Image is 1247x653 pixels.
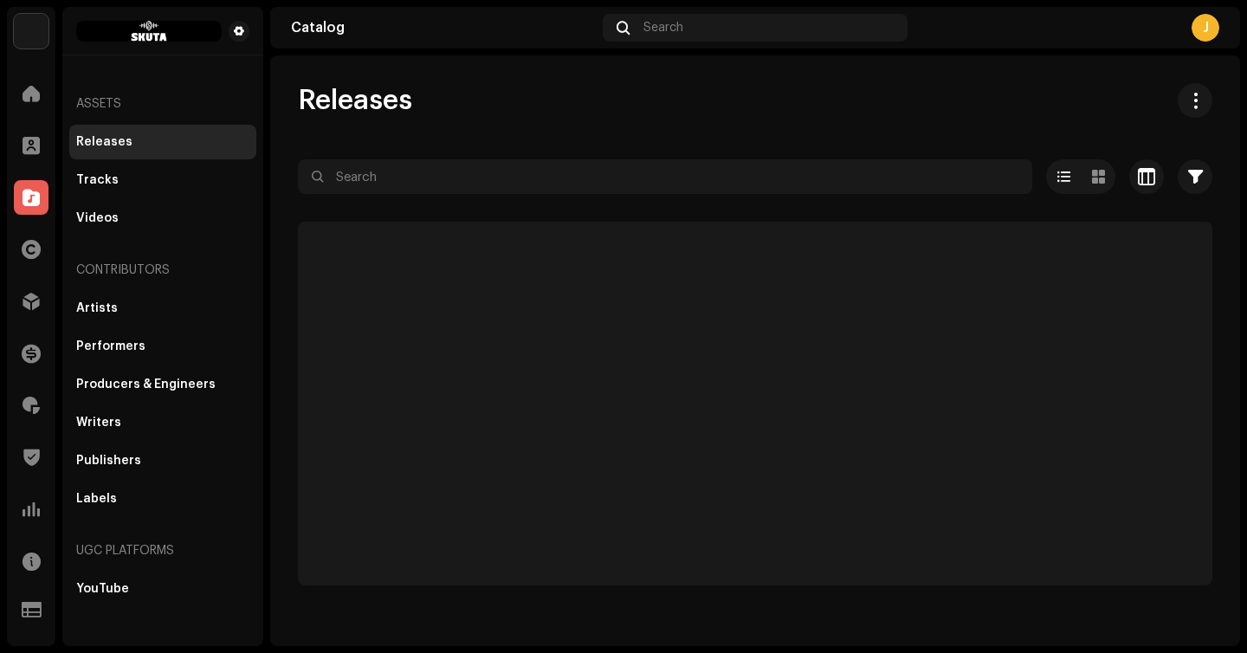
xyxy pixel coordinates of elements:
div: Artists [76,301,118,315]
div: YouTube [76,582,129,596]
re-a-nav-header: Assets [69,83,256,125]
re-m-nav-item: Tracks [69,163,256,197]
re-a-nav-header: UGC Platforms [69,530,256,572]
div: Releases [76,135,132,149]
re-m-nav-item: Performers [69,329,256,364]
re-m-nav-item: Producers & Engineers [69,367,256,402]
img: 4ecf9d3c-b546-4c12-a72a-960b8444102a [14,14,48,48]
div: Writers [76,416,121,430]
div: Videos [76,211,119,225]
div: Catalog [291,21,596,35]
span: Releases [298,83,412,118]
re-m-nav-item: Writers [69,405,256,440]
re-m-nav-item: Artists [69,291,256,326]
re-m-nav-item: Labels [69,482,256,516]
re-m-nav-item: Publishers [69,443,256,478]
input: Search [298,159,1032,194]
div: Performers [76,339,145,353]
div: J [1192,14,1219,42]
div: Tracks [76,173,119,187]
span: Search [643,21,683,35]
re-m-nav-item: YouTube [69,572,256,606]
img: 77521ce1-4c41-4890-aa4e-0fc2cf29fcfd [76,21,222,42]
re-a-nav-header: Contributors [69,249,256,291]
div: Labels [76,492,117,506]
re-m-nav-item: Releases [69,125,256,159]
re-m-nav-item: Videos [69,201,256,236]
div: Publishers [76,454,141,468]
div: Producers & Engineers [76,378,216,391]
